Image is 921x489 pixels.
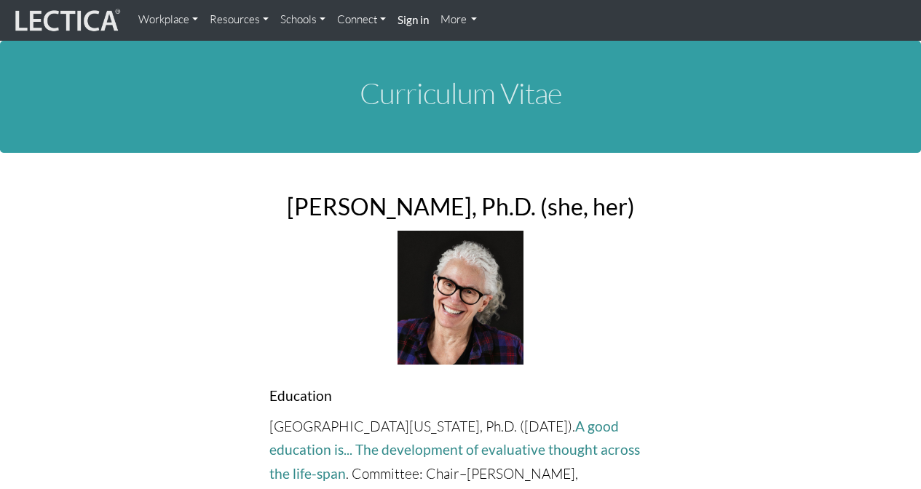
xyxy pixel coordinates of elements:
[133,6,204,34] a: Workplace
[269,388,652,403] h4: Education
[57,77,865,109] h1: Curriculum Vitae
[392,6,435,35] a: Sign in
[274,6,331,34] a: Schools
[269,194,652,219] h2: [PERSON_NAME], Ph.D. (she, her)
[204,6,274,34] a: Resources
[269,418,640,482] a: A good education is... The development of evaluative thought across the life-span
[331,6,392,34] a: Connect
[398,13,429,26] strong: Sign in
[12,7,121,34] img: lecticalive
[435,6,483,34] a: More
